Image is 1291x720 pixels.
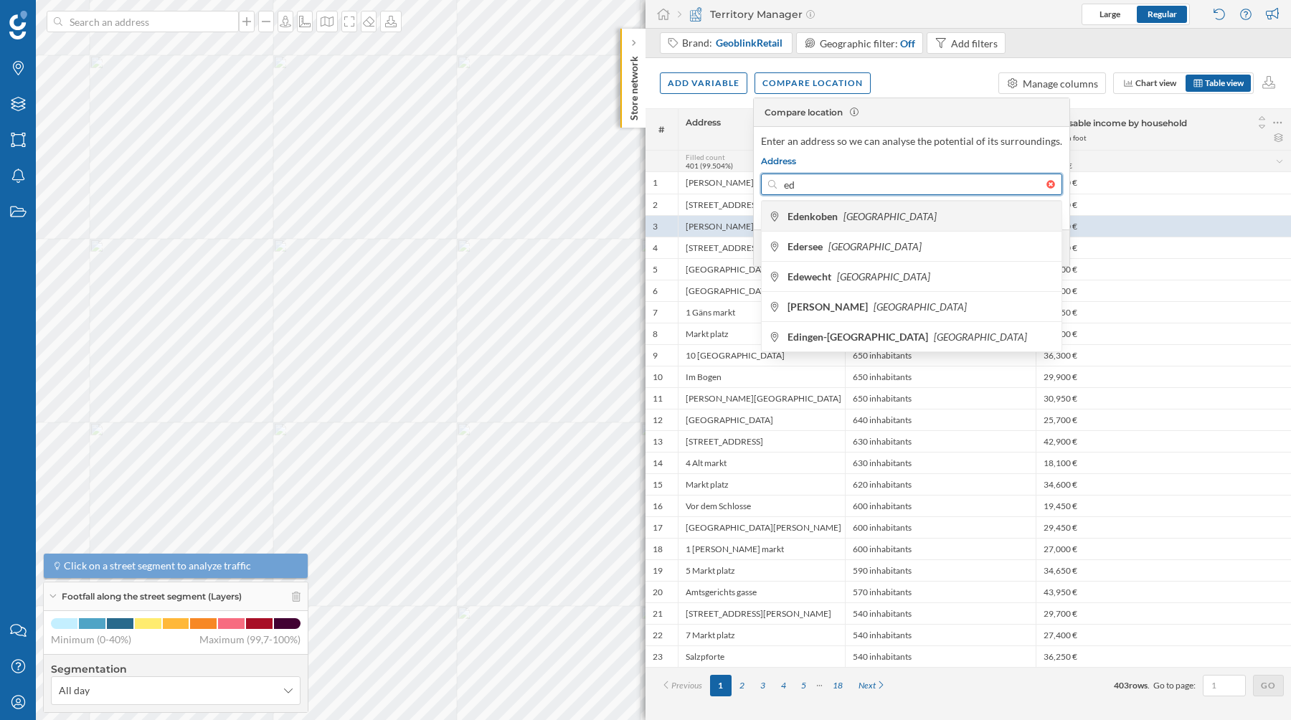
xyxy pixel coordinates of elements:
[1036,258,1291,280] div: 35,300 €
[686,117,721,128] span: Address
[653,264,658,275] div: 5
[1036,581,1291,602] div: 43,950 €
[678,323,845,344] div: Markt platz
[951,36,998,51] div: Add filters
[653,221,658,232] div: 3
[678,172,845,194] div: [PERSON_NAME][GEOGRAPHIC_DATA]
[678,602,845,624] div: [STREET_ADDRESS][PERSON_NAME]
[653,458,663,469] div: 14
[845,452,1036,473] div: 630 inhabitants
[1153,679,1196,692] span: Go to page:
[1036,409,1291,430] div: 25,700 €
[1036,602,1291,624] div: 29,700 €
[653,123,671,136] span: #
[678,559,845,581] div: 5 Markt platz
[900,36,915,51] div: Off
[678,452,845,473] div: 4 Alt markt
[788,300,871,313] b: [PERSON_NAME]
[678,215,845,237] div: [PERSON_NAME][GEOGRAPHIC_DATA]
[678,344,845,366] div: 10 [GEOGRAPHIC_DATA]
[653,242,658,254] div: 4
[845,473,1036,495] div: 620 inhabitants
[1148,680,1150,691] span: .
[874,300,967,313] i: [GEOGRAPHIC_DATA]
[845,559,1036,581] div: 590 inhabitants
[1036,194,1291,215] div: 33,150 €
[1036,473,1291,495] div: 34,600 €
[1036,301,1291,323] div: 25,650 €
[653,371,663,383] div: 10
[653,630,663,641] div: 22
[1044,118,1187,128] span: Disposable income by household
[788,331,932,343] b: Edingen-[GEOGRAPHIC_DATA]
[1100,9,1120,19] span: Large
[1036,387,1291,409] div: 30,950 €
[653,608,663,620] div: 21
[653,307,658,318] div: 7
[1036,237,1291,258] div: 44,750 €
[1036,344,1291,366] div: 36,300 €
[716,36,782,50] span: GeoblinkRetail
[1135,77,1176,88] span: Chart view
[653,522,663,534] div: 17
[678,280,845,301] div: [GEOGRAPHIC_DATA][PERSON_NAME]
[845,495,1036,516] div: 600 inhabitants
[761,134,1062,148] p: Enter an address so we can analyse the potential of its surroundings.
[653,587,663,598] div: 20
[837,270,930,283] i: [GEOGRAPHIC_DATA]
[678,430,845,452] div: [STREET_ADDRESS]
[1023,76,1098,91] div: Manage columns
[678,473,845,495] div: Markt platz
[1036,323,1291,344] div: 28,500 €
[1205,77,1244,88] span: Table view
[845,538,1036,559] div: 600 inhabitants
[653,479,663,491] div: 15
[29,10,98,23] span: Assistance
[653,651,663,663] div: 23
[199,633,301,647] span: Maximum (99,7-100%)
[689,7,703,22] img: territory-manager.svg
[828,240,922,252] i: [GEOGRAPHIC_DATA]
[845,581,1036,602] div: 570 inhabitants
[653,285,658,297] div: 6
[62,590,242,603] span: Footfall along the street segment (Layers)
[64,559,251,573] span: Click on a street segment to analyze traffic
[845,409,1036,430] div: 640 inhabitants
[686,161,733,170] span: 401 (99.504%)
[51,633,131,647] span: Minimum (0-40%)
[678,538,845,559] div: 1 [PERSON_NAME] markt
[678,387,845,409] div: [PERSON_NAME][GEOGRAPHIC_DATA]
[845,516,1036,538] div: 600 inhabitants
[934,331,1027,343] i: [GEOGRAPHIC_DATA]
[845,344,1036,366] div: 650 inhabitants
[1036,624,1291,645] div: 27,400 €
[1148,9,1177,19] span: Regular
[845,645,1036,667] div: 540 inhabitants
[845,366,1036,387] div: 650 inhabitants
[678,237,845,258] div: [STREET_ADDRESS][PERSON_NAME]
[761,156,1062,166] span: Address
[678,581,845,602] div: Amtsgerichts gasse
[59,683,90,698] span: All day
[678,194,845,215] div: [STREET_ADDRESS][PERSON_NAME]
[1036,495,1291,516] div: 19,450 €
[1036,452,1291,473] div: 18,100 €
[1036,172,1291,194] div: 39,050 €
[9,11,27,39] img: Geoblink Logo
[653,565,663,577] div: 19
[843,210,937,222] i: [GEOGRAPHIC_DATA]
[1207,678,1242,693] input: 1
[678,301,845,323] div: 1 Gäns markt
[1036,280,1291,301] div: 39,500 €
[1129,680,1148,691] span: rows
[653,177,658,189] div: 1
[788,270,835,283] b: Edewecht
[653,544,663,555] div: 18
[682,36,784,50] div: Brand:
[51,662,301,676] h4: Segmentation
[678,645,845,667] div: Salzpforte
[678,409,845,430] div: [GEOGRAPHIC_DATA]
[627,50,641,120] p: Store network
[653,350,658,361] div: 9
[653,328,658,340] div: 8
